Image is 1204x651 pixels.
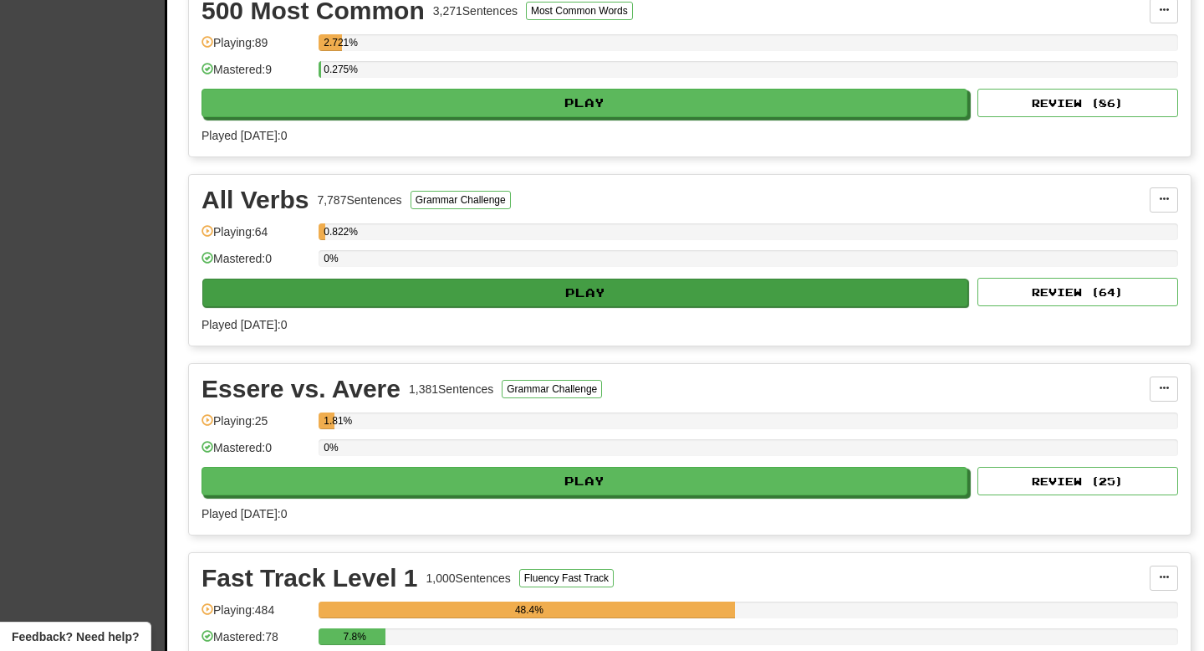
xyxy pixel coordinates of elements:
[12,628,139,645] span: Open feedback widget
[202,250,310,278] div: Mastered: 0
[202,129,287,142] span: Played [DATE]: 0
[324,628,385,645] div: 7.8%
[409,381,493,397] div: 1,381 Sentences
[502,380,602,398] button: Grammar Challenge
[317,192,401,208] div: 7,787 Sentences
[202,187,309,213] div: All Verbs
[519,569,614,587] button: Fluency Fast Track
[202,377,400,402] div: Essere vs. Avere
[324,602,734,618] div: 48.4%
[202,566,418,591] div: Fast Track Level 1
[324,413,334,429] div: 1.81%
[202,61,310,89] div: Mastered: 9
[411,191,511,209] button: Grammar Challenge
[202,318,287,331] span: Played [DATE]: 0
[526,2,633,20] button: Most Common Words
[324,34,342,51] div: 2.721%
[202,89,967,117] button: Play
[977,278,1178,306] button: Review (64)
[202,413,310,440] div: Playing: 25
[202,507,287,520] span: Played [DATE]: 0
[202,467,967,495] button: Play
[324,223,325,240] div: 0.822%
[977,467,1178,495] button: Review (25)
[426,570,511,587] div: 1,000 Sentences
[202,279,968,307] button: Play
[433,3,518,19] div: 3,271 Sentences
[202,223,310,251] div: Playing: 64
[202,439,310,467] div: Mastered: 0
[977,89,1178,117] button: Review (86)
[202,34,310,62] div: Playing: 89
[202,602,310,629] div: Playing: 484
